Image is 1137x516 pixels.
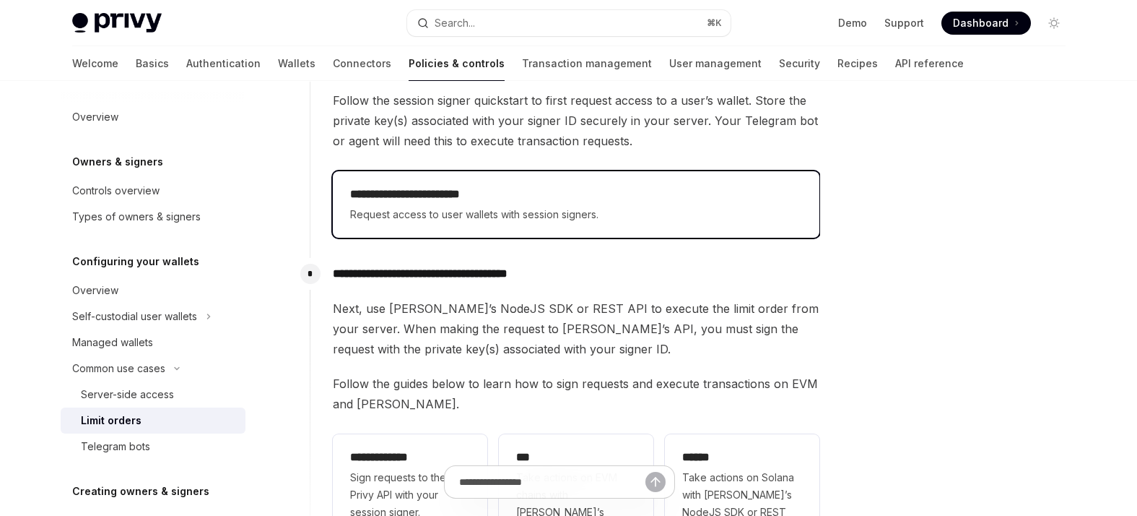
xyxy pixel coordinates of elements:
[72,108,118,126] div: Overview
[779,46,820,81] a: Security
[72,253,199,270] h5: Configuring your wallets
[941,12,1031,35] a: Dashboard
[61,382,245,408] a: Server-side access
[61,204,245,230] a: Types of owners & signers
[61,434,245,460] a: Telegram bots
[278,46,315,81] a: Wallets
[186,46,261,81] a: Authentication
[136,46,169,81] a: Basics
[72,182,160,199] div: Controls overview
[435,14,475,32] div: Search...
[81,412,141,429] div: Limit orders
[884,16,924,30] a: Support
[61,304,245,330] button: Toggle Self-custodial user wallets section
[333,298,819,359] span: Next, use [PERSON_NAME]’s NodeJS SDK or REST API to execute the limit order from your server. Whe...
[459,466,645,498] input: Ask a question...
[333,46,391,81] a: Connectors
[72,153,163,171] h5: Owners & signers
[72,208,201,225] div: Types of owners & signers
[837,46,878,81] a: Recipes
[669,46,762,81] a: User management
[61,330,245,356] a: Managed wallets
[953,16,1009,30] span: Dashboard
[409,46,505,81] a: Policies & controls
[333,374,819,414] span: Follow the guides below to learn how to sign requests and execute transactions on EVM and [PERSON...
[1042,12,1066,35] button: Toggle dark mode
[72,282,118,299] div: Overview
[61,104,245,130] a: Overview
[645,472,666,492] button: Send message
[61,356,245,382] button: Toggle Common use cases section
[81,386,174,403] div: Server-side access
[72,13,162,33] img: light logo
[838,16,867,30] a: Demo
[72,360,165,377] div: Common use cases
[72,46,118,81] a: Welcome
[61,178,245,204] a: Controls overview
[61,278,245,304] a: Overview
[61,408,245,434] a: Limit orders
[707,17,722,29] span: ⌘ K
[72,308,197,325] div: Self-custodial user wallets
[350,206,802,223] span: Request access to user wallets with session signers.
[333,90,819,151] span: Follow the session signer quickstart to first request access to a user’s wallet. Store the privat...
[81,438,150,455] div: Telegram bots
[72,334,153,351] div: Managed wallets
[407,10,731,36] button: Open search
[522,46,652,81] a: Transaction management
[895,46,964,81] a: API reference
[72,483,209,500] h5: Creating owners & signers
